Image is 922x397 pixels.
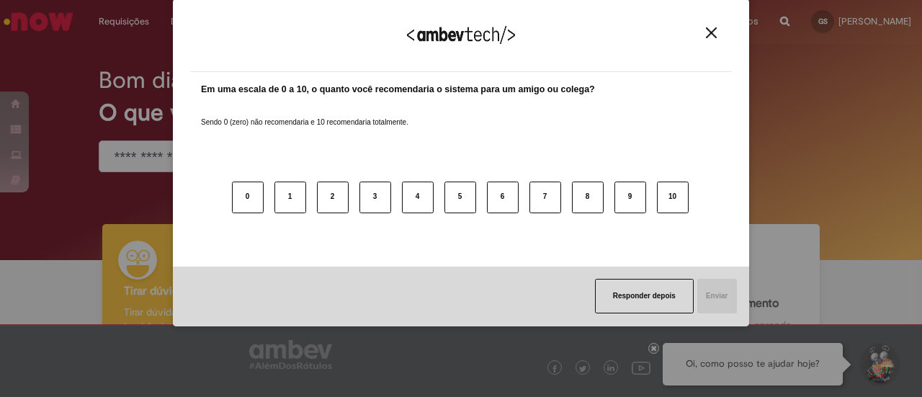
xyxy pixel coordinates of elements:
button: 1 [274,182,306,213]
button: 9 [614,182,646,213]
button: 8 [572,182,604,213]
button: 0 [232,182,264,213]
button: 5 [444,182,476,213]
label: Em uma escala de 0 a 10, o quanto você recomendaria o sistema para um amigo ou colega? [201,83,595,97]
button: 7 [529,182,561,213]
label: Sendo 0 (zero) não recomendaria e 10 recomendaria totalmente. [201,100,408,128]
button: 10 [657,182,689,213]
button: Close [702,27,721,39]
button: 2 [317,182,349,213]
button: 4 [402,182,434,213]
button: 6 [487,182,519,213]
button: Responder depois [595,279,694,313]
button: 3 [359,182,391,213]
img: Close [706,27,717,38]
img: Logo Ambevtech [407,26,515,44]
